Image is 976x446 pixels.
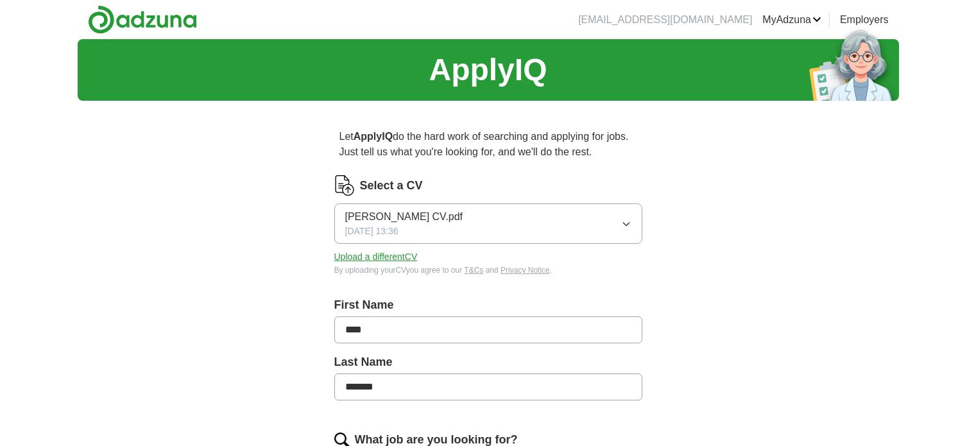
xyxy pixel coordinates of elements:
[840,12,889,28] a: Employers
[464,266,483,275] a: T&Cs
[354,131,393,142] strong: ApplyIQ
[334,203,642,244] button: [PERSON_NAME] CV.pdf[DATE] 13:36
[345,225,398,238] span: [DATE] 13:36
[334,354,642,371] label: Last Name
[334,250,418,264] button: Upload a differentCV
[429,47,547,93] h1: ApplyIQ
[334,124,642,165] p: Let do the hard work of searching and applying for jobs. Just tell us what you're looking for, an...
[360,177,423,194] label: Select a CV
[578,12,752,28] li: [EMAIL_ADDRESS][DOMAIN_NAME]
[762,12,821,28] a: MyAdzuna
[501,266,550,275] a: Privacy Notice
[88,5,197,34] img: Adzuna logo
[334,296,642,314] label: First Name
[345,209,463,225] span: [PERSON_NAME] CV.pdf
[334,175,355,196] img: CV Icon
[334,264,642,276] div: By uploading your CV you agree to our and .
